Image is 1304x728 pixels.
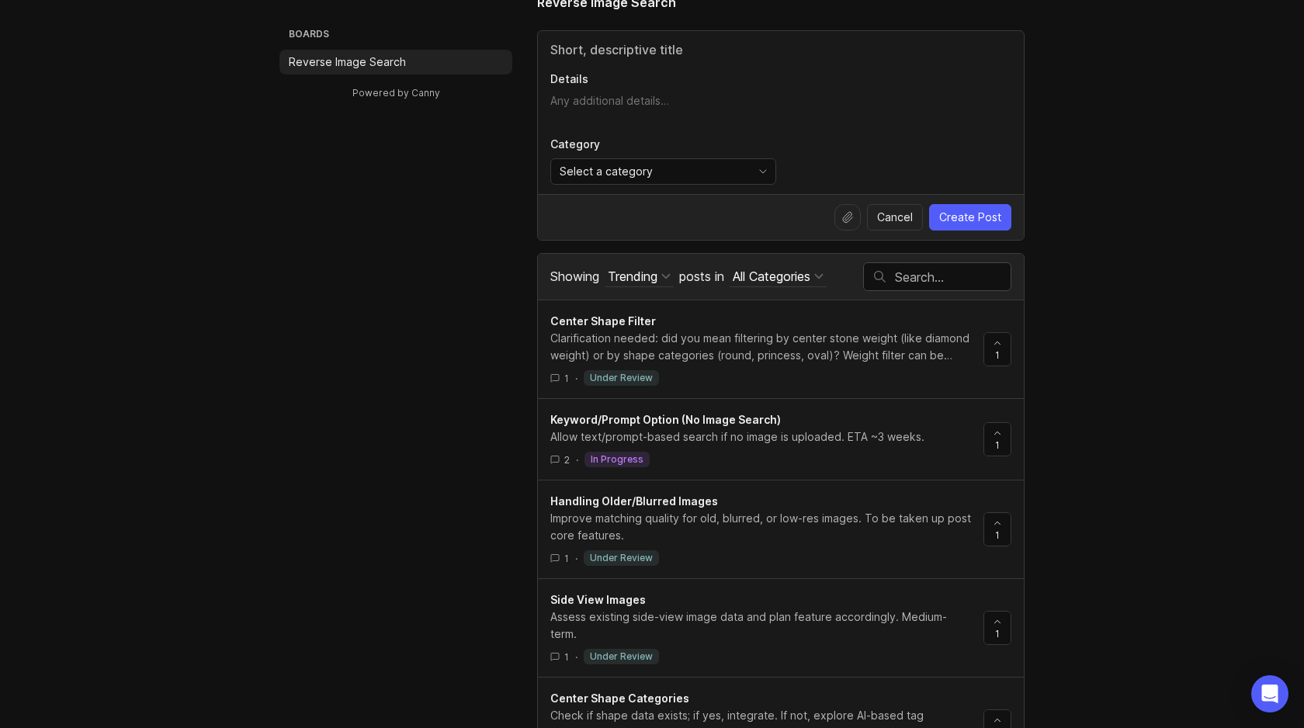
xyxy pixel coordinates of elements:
[550,494,718,508] span: Handling Older/Blurred Images
[550,137,776,152] p: Category
[550,593,646,606] span: Side View Images
[550,413,781,426] span: Keyword/Prompt Option (No Image Search)
[995,439,1000,452] span: 1
[983,611,1011,645] button: 1
[286,25,512,47] h3: Boards
[550,40,1011,59] input: Title
[550,591,983,664] a: Side View ImagesAssess existing side-view image data and plan feature accordingly. Medium-term.1·...
[733,268,810,285] div: All Categories
[550,71,1011,87] p: Details
[939,210,1001,225] span: Create Post
[605,266,674,287] button: Showing
[995,627,1000,640] span: 1
[564,453,570,466] span: 2
[279,50,512,75] a: Reverse Image Search
[550,608,971,643] div: Assess existing side-view image data and plan feature accordingly. Medium-term.
[983,512,1011,546] button: 1
[751,165,775,178] svg: toggle icon
[895,269,1011,286] input: Search…
[550,269,599,284] span: Showing
[1251,675,1288,712] div: Open Intercom Messenger
[564,552,569,565] span: 1
[550,428,971,445] div: Allow text/prompt-based search if no image is uploaded. ETA ~3 weeks.
[929,204,1011,231] button: Create Post
[550,493,983,566] a: Handling Older/Blurred ImagesImprove matching quality for old, blurred, or low-res images. To be ...
[983,422,1011,456] button: 1
[350,84,442,102] a: Powered by Canny
[550,692,689,705] span: Center Shape Categories
[576,453,578,466] div: ·
[995,529,1000,542] span: 1
[590,650,653,663] p: under review
[550,411,983,467] a: Keyword/Prompt Option (No Image Search)Allow text/prompt-based search if no image is uploaded. ET...
[289,54,406,70] p: Reverse Image Search
[995,348,1000,362] span: 1
[590,552,653,564] p: under review
[550,330,971,364] div: Clarification needed: did you mean filtering by center stone weight (like diamond weight) or by s...
[608,268,657,285] div: Trending
[679,269,724,284] span: posts in
[550,93,1011,124] textarea: Details
[591,453,643,466] p: in progress
[550,510,971,544] div: Improve matching quality for old, blurred, or low-res images. To be taken up post core features.
[550,313,983,386] a: Center Shape FilterClarification needed: did you mean filtering by center stone weight (like diam...
[575,650,577,664] div: ·
[564,372,569,385] span: 1
[590,372,653,384] p: under review
[867,204,923,231] button: Cancel
[983,332,1011,366] button: 1
[730,266,827,287] button: posts in
[877,210,913,225] span: Cancel
[575,552,577,565] div: ·
[550,314,656,328] span: Center Shape Filter
[564,650,569,664] span: 1
[575,372,577,385] div: ·
[560,163,653,180] span: Select a category
[550,158,776,185] div: toggle menu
